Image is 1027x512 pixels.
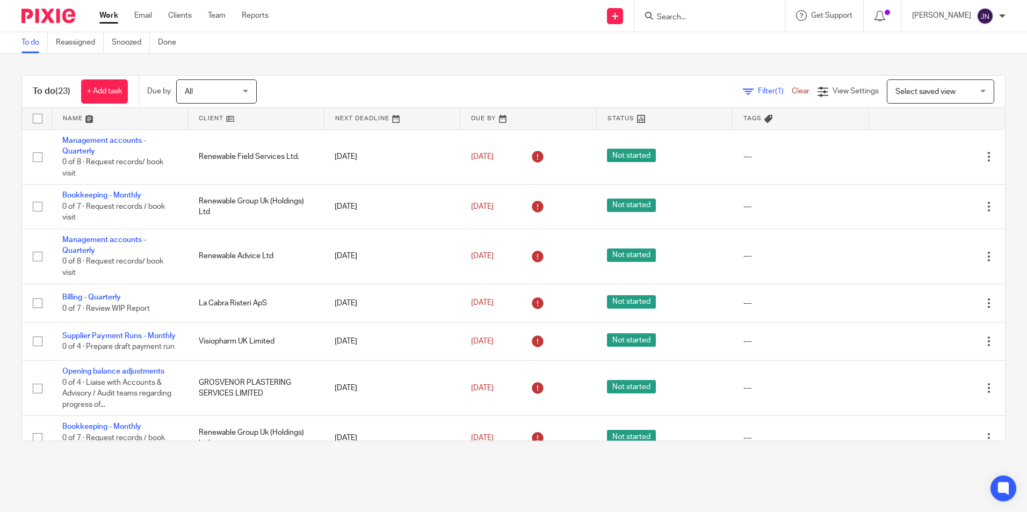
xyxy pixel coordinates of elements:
[62,423,141,430] a: Bookkeeping - Monthly
[324,361,460,416] td: [DATE]
[134,10,152,21] a: Email
[743,433,858,443] div: ---
[775,87,784,95] span: (1)
[168,10,192,21] a: Clients
[99,10,118,21] a: Work
[324,284,460,322] td: [DATE]
[188,229,324,284] td: Renewable Advice Ltd
[471,252,494,260] span: [DATE]
[743,251,858,261] div: ---
[62,137,146,155] a: Management accounts - Quarterly
[324,185,460,229] td: [DATE]
[833,87,879,95] span: View Settings
[242,10,269,21] a: Reports
[743,383,858,393] div: ---
[188,361,324,416] td: GROSVENOR PLASTERING SERVICES LIMITED
[607,333,656,347] span: Not started
[188,322,324,360] td: Visiopharm UK Limited
[607,199,656,212] span: Not started
[62,192,141,199] a: Bookkeeping - Monthly
[758,87,792,95] span: Filter
[743,201,858,212] div: ---
[471,434,494,442] span: [DATE]
[811,12,852,19] span: Get Support
[55,87,70,96] span: (23)
[471,153,494,160] span: [DATE]
[656,13,753,23] input: Search
[62,203,165,222] span: 0 of 7 · Request records / book visit
[324,322,460,360] td: [DATE]
[895,88,956,96] span: Select saved view
[607,430,656,443] span: Not started
[21,9,75,23] img: Pixie
[62,379,171,408] span: 0 of 4 · Liaise with Accounts & Advisory / Audit teams regarding progress of...
[188,284,324,322] td: La Cabra Risteri ApS
[607,295,656,309] span: Not started
[185,88,193,96] span: All
[743,151,858,162] div: ---
[33,86,70,97] h1: To do
[607,248,656,262] span: Not started
[112,32,150,53] a: Snoozed
[62,236,146,254] a: Management accounts - Quarterly
[324,229,460,284] td: [DATE]
[147,86,171,97] p: Due by
[81,79,128,104] a: + Add task
[62,158,163,177] span: 0 of 8 · Request records/ book visit
[471,338,494,345] span: [DATE]
[62,258,163,277] span: 0 of 8 · Request records/ book visit
[912,10,971,21] p: [PERSON_NAME]
[62,368,164,375] a: Opening balance adjustments
[158,32,184,53] a: Done
[62,434,165,453] span: 0 of 7 · Request records / book visit
[188,185,324,229] td: Renewable Group Uk (Holdings) Ltd
[743,298,858,309] div: ---
[62,343,175,350] span: 0 of 4 · Prepare draft payment run
[324,416,460,460] td: [DATE]
[324,129,460,185] td: [DATE]
[607,380,656,393] span: Not started
[62,294,121,301] a: Billing - Quarterly
[743,336,858,347] div: ---
[188,129,324,185] td: Renewable Field Services Ltd.
[743,115,762,121] span: Tags
[471,203,494,210] span: [DATE]
[62,332,176,340] a: Supplier Payment Runs - Monthly
[607,149,656,162] span: Not started
[208,10,226,21] a: Team
[977,8,994,25] img: svg%3E
[471,384,494,392] span: [DATE]
[188,416,324,460] td: Renewable Group Uk (Holdings) Ltd
[792,87,809,95] a: Clear
[56,32,104,53] a: Reassigned
[62,305,150,312] span: 0 of 7 · Review WIP Report
[471,299,494,307] span: [DATE]
[21,32,48,53] a: To do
